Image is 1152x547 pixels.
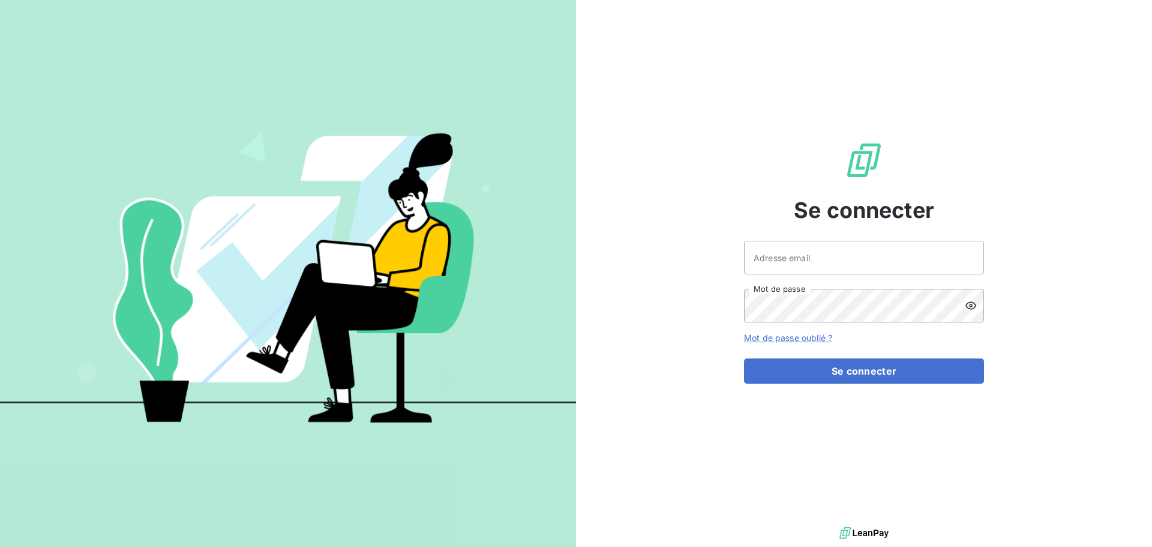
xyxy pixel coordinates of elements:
button: Se connecter [744,358,984,384]
span: Se connecter [794,194,934,226]
a: Mot de passe oublié ? [744,333,832,343]
img: logo [839,524,889,542]
img: Logo LeanPay [845,141,883,180]
input: placeholder [744,241,984,274]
